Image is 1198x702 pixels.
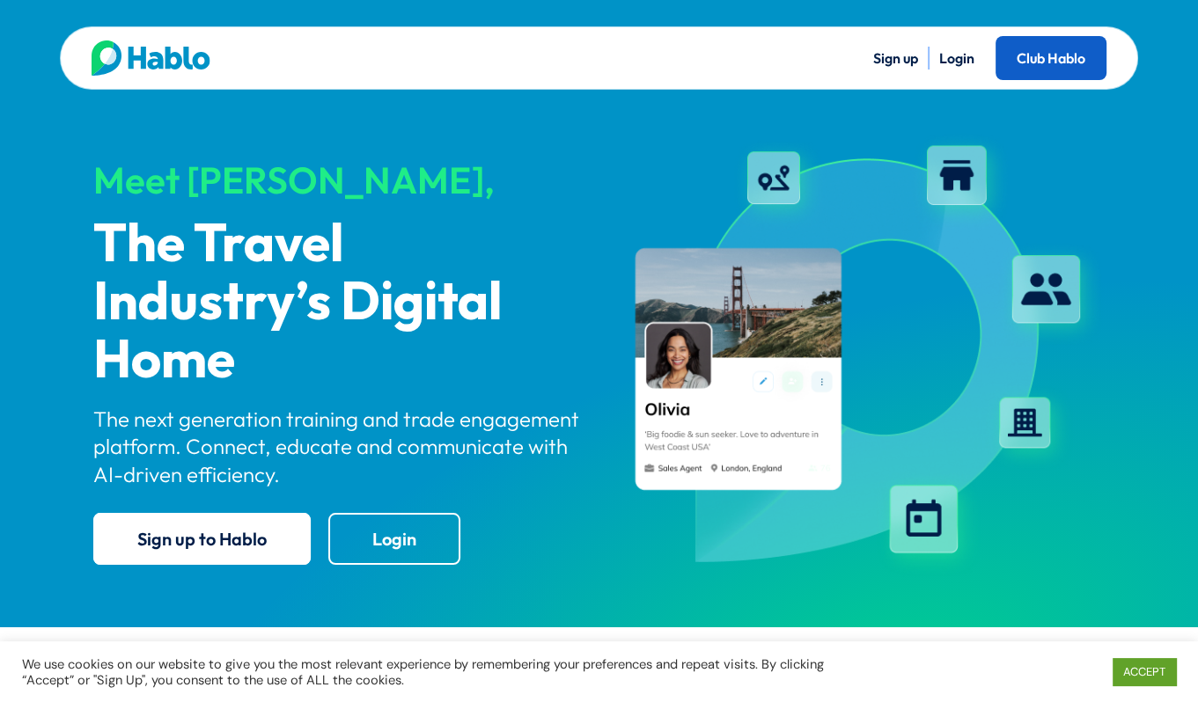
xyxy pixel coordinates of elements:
[93,406,584,488] p: The next generation training and trade engagement platform. Connect, educate and communicate with...
[92,40,210,76] img: Hablo logo main 2
[93,216,584,391] p: The Travel Industry’s Digital Home
[996,36,1106,80] a: Club Hablo
[939,49,974,67] a: Login
[93,513,311,565] a: Sign up to Hablo
[614,131,1106,580] img: hablo-profile-image
[873,49,918,67] a: Sign up
[328,513,460,565] a: Login
[22,656,830,688] div: We use cookies on our website to give you the most relevant experience by remembering your prefer...
[93,160,584,201] div: Meet [PERSON_NAME],
[1113,658,1176,685] a: ACCEPT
